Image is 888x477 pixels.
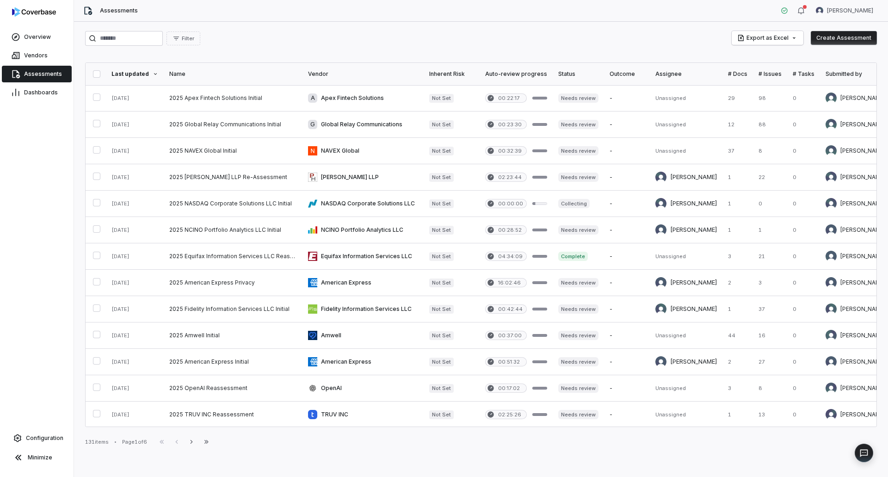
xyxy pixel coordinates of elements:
[111,70,158,78] div: Last updated
[4,430,70,446] a: Configuration
[826,172,837,183] img: Isaac Mousel avatar
[758,70,782,78] div: # Issues
[114,439,117,445] div: •
[826,70,886,78] div: Submitted by
[826,93,837,104] img: Jonathan Lee avatar
[604,349,650,375] td: -
[24,33,51,41] span: Overview
[826,119,837,130] img: Jonathan Lee avatar
[2,84,72,101] a: Dashboards
[826,251,837,262] img: Adam Hauseman avatar
[732,31,803,45] button: Export as Excel
[182,35,194,42] span: Filter
[100,7,138,14] span: Assessments
[826,383,837,394] img: Robert Latcham avatar
[811,31,877,45] button: Create Assessment
[826,224,837,235] img: Bridget Seagraves avatar
[604,402,650,428] td: -
[485,70,547,78] div: Auto-review progress
[655,224,666,235] img: Bridget Seagraves avatar
[655,172,666,183] img: Isaac Mousel avatar
[810,4,879,18] button: Jason Boland avatar[PERSON_NAME]
[24,52,48,59] span: Vendors
[604,191,650,217] td: -
[429,70,474,78] div: Inherent Risk
[816,7,823,14] img: Jason Boland avatar
[604,243,650,270] td: -
[604,270,650,296] td: -
[793,70,814,78] div: # Tasks
[604,138,650,164] td: -
[826,277,837,288] img: Bridget Seagraves avatar
[28,454,52,461] span: Minimize
[169,70,297,78] div: Name
[2,29,72,45] a: Overview
[24,70,62,78] span: Assessments
[604,164,650,191] td: -
[24,89,58,96] span: Dashboards
[655,70,717,78] div: Assignee
[26,434,63,442] span: Configuration
[166,31,200,45] button: Filter
[827,7,873,14] span: [PERSON_NAME]
[604,112,650,138] td: -
[655,277,666,288] img: Bridget Seagraves avatar
[604,322,650,349] td: -
[2,66,72,82] a: Assessments
[604,85,650,112] td: -
[558,70,598,78] div: Status
[826,356,837,367] img: Bridget Seagraves avatar
[610,70,644,78] div: Outcome
[4,448,70,467] button: Minimize
[308,70,418,78] div: Vendor
[655,304,666,315] img: Madison Hull avatar
[655,198,666,209] img: Isaac Mousel avatar
[604,375,650,402] td: -
[728,70,747,78] div: # Docs
[2,47,72,64] a: Vendors
[826,304,837,315] img: Madison Hull avatar
[826,330,837,341] img: Travis Helton avatar
[826,198,837,209] img: Isaac Mousel avatar
[122,439,147,446] div: Page 1 of 6
[604,217,650,243] td: -
[655,356,666,367] img: Bridget Seagraves avatar
[12,7,56,17] img: logo-D7KZi-bG.svg
[826,145,837,156] img: Jonathan Lee avatar
[604,296,650,322] td: -
[826,409,837,420] img: Jason Boland avatar
[85,439,109,446] div: 131 items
